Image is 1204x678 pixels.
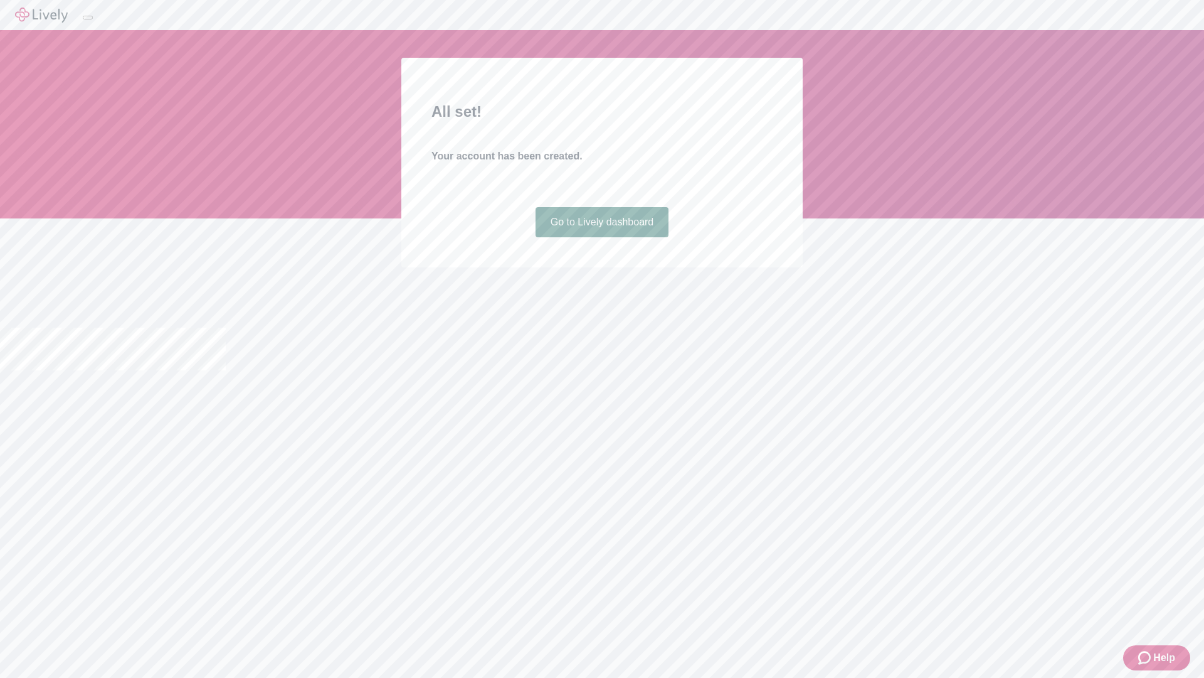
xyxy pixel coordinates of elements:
[431,149,773,164] h4: Your account has been created.
[83,16,93,19] button: Log out
[1153,650,1175,665] span: Help
[536,207,669,237] a: Go to Lively dashboard
[431,100,773,123] h2: All set!
[1138,650,1153,665] svg: Zendesk support icon
[15,8,68,23] img: Lively
[1123,645,1190,670] button: Zendesk support iconHelp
